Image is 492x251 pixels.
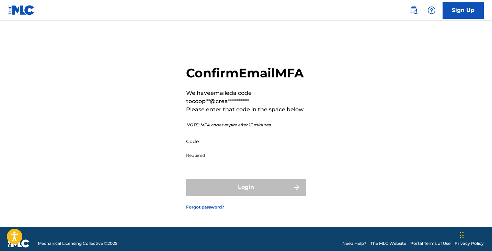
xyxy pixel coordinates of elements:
[460,225,464,246] div: Drag
[186,105,306,114] p: Please enter that code in the space below
[8,5,35,15] img: MLC Logo
[186,122,306,128] p: NOTE: MFA codes expire after 15 minutes
[186,204,224,210] a: Forgot password?
[455,240,484,247] a: Privacy Policy
[410,6,418,14] img: search
[342,240,366,247] a: Need Help?
[407,3,421,17] a: Public Search
[425,3,438,17] div: Help
[410,240,450,247] a: Portal Terms of Use
[38,240,117,247] span: Mechanical Licensing Collective © 2025
[427,6,436,14] img: help
[458,218,492,251] iframe: Chat Widget
[8,239,30,248] img: logo
[370,240,406,247] a: The MLC Website
[186,65,306,81] h2: Confirm Email MFA
[443,2,484,19] a: Sign Up
[186,152,302,159] p: Required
